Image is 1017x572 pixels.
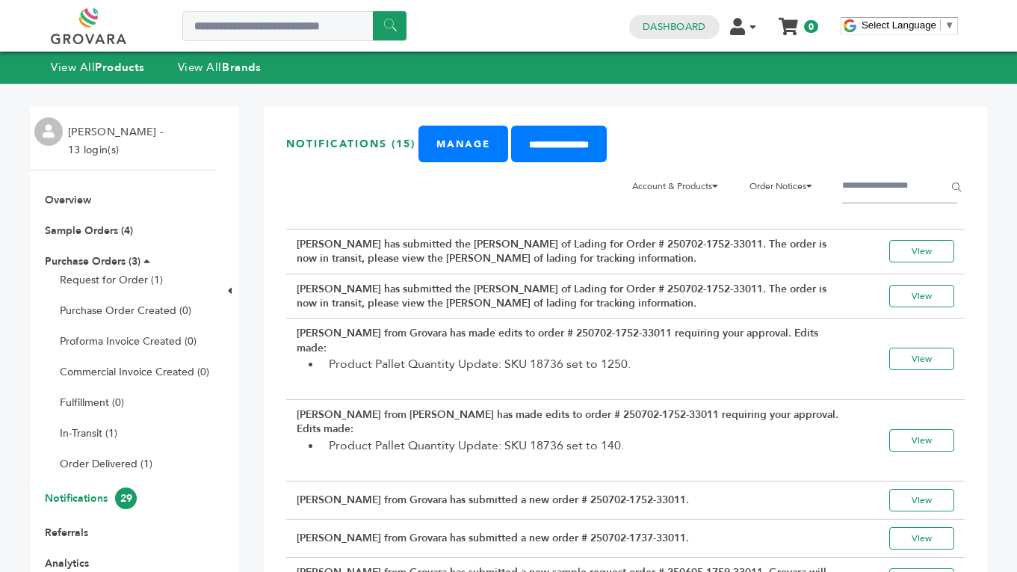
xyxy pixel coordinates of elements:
[95,60,144,75] strong: Products
[182,11,407,41] input: Search a product or brand...
[940,19,941,31] span: ​
[51,60,145,75] a: View AllProducts
[115,488,137,509] span: 29
[286,274,858,319] td: [PERSON_NAME] has submitted the [PERSON_NAME] of Lading for Order # 250702-1752-33011. The order ...
[45,224,133,238] a: Sample Orders (4)
[60,396,124,410] a: Fulfillment (0)
[60,273,163,287] a: Request for Order (1)
[889,285,954,307] a: View
[625,170,735,203] li: Account & Products
[45,556,89,571] a: Analytics
[60,365,209,379] a: Commercial Invoice Created (0)
[222,60,261,75] strong: Brands
[60,426,117,440] a: In-Transit (1)
[45,254,140,268] a: Purchase Orders (3)
[889,429,954,452] a: View
[68,123,167,159] li: [PERSON_NAME] - 13 login(s)
[842,170,957,203] input: Filter by keywords
[60,457,152,471] a: Order Delivered (1)
[889,527,954,550] a: View
[286,137,415,151] h3: Notifications (15)
[321,355,847,373] li: Product Pallet Quantity Update: SKU 18736 set to 1250.
[286,400,858,482] td: [PERSON_NAME] from [PERSON_NAME] has made edits to order # 250702-1752-33011 requiring your appro...
[780,13,797,29] a: My Cart
[60,334,197,348] a: Proforma Invoice Created (0)
[286,319,858,400] td: [PERSON_NAME] from Grovara has made edits to order # 250702-1752-33011 requiring your approval. E...
[804,20,818,33] span: 0
[45,491,137,505] a: Notifications29
[742,170,829,203] li: Order Notices
[862,19,936,31] span: Select Language
[286,519,858,557] td: [PERSON_NAME] from Grovara has submitted a new order # 250702-1737-33011.
[34,117,63,146] img: profile.png
[889,348,954,370] a: View
[889,489,954,511] a: View
[178,60,262,75] a: View AllBrands
[286,229,858,274] td: [PERSON_NAME] has submitted the [PERSON_NAME] of Lading for Order # 250702-1752-33011. The order ...
[45,526,88,540] a: Referrals
[60,304,191,318] a: Purchase Order Created (0)
[418,126,508,162] a: Manage
[945,19,954,31] span: ▼
[889,240,954,262] a: View
[643,20,705,34] a: Dashboard
[862,19,954,31] a: Select Language​
[45,193,91,207] a: Overview
[286,481,858,519] td: [PERSON_NAME] from Grovara has submitted a new order # 250702-1752-33011.
[321,437,847,455] li: Product Pallet Quantity Update: SKU 18736 set to 140.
